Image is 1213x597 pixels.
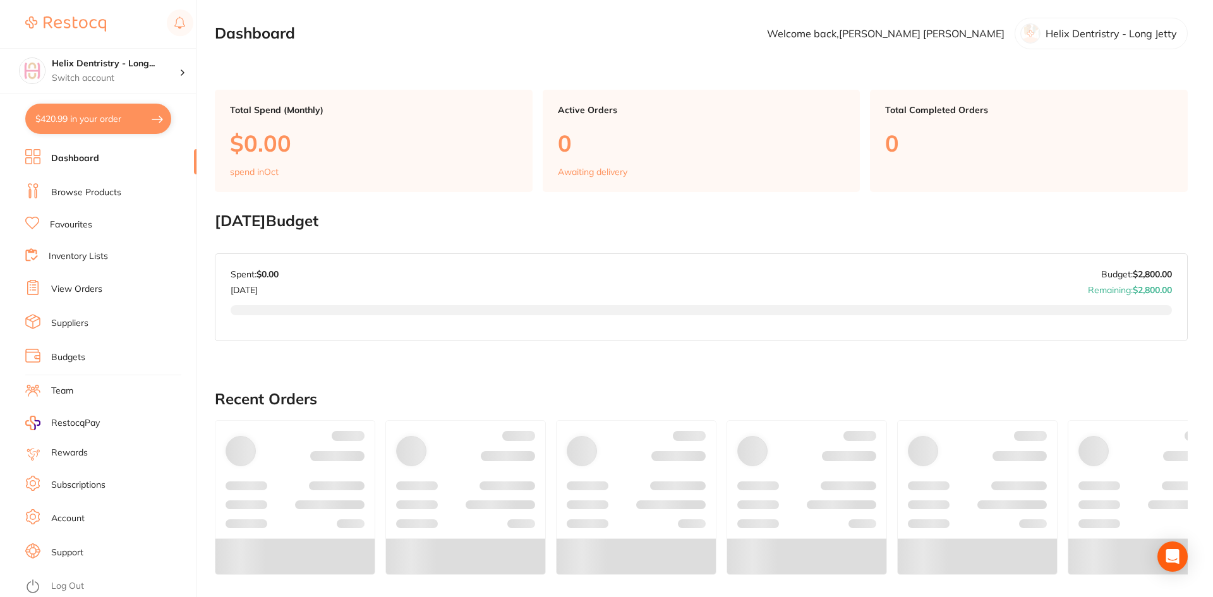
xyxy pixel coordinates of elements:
[51,152,99,165] a: Dashboard
[51,417,100,430] span: RestocqPay
[230,167,279,177] p: spend in Oct
[25,104,171,134] button: $420.99 in your order
[1088,280,1172,295] p: Remaining:
[1101,269,1172,279] p: Budget:
[25,9,106,39] a: Restocq Logo
[50,219,92,231] a: Favourites
[231,280,279,295] p: [DATE]
[51,351,85,364] a: Budgets
[543,90,860,192] a: Active Orders0Awaiting delivery
[215,90,533,192] a: Total Spend (Monthly)$0.00spend inOct
[215,25,295,42] h2: Dashboard
[885,105,1173,115] p: Total Completed Orders
[215,390,1188,408] h2: Recent Orders
[230,105,517,115] p: Total Spend (Monthly)
[767,28,1005,39] p: Welcome back, [PERSON_NAME] [PERSON_NAME]
[20,58,45,83] img: Helix Dentristry - Long Jetty
[51,546,83,559] a: Support
[52,72,179,85] p: Switch account
[25,416,40,430] img: RestocqPay
[230,130,517,156] p: $0.00
[25,16,106,32] img: Restocq Logo
[215,212,1188,230] h2: [DATE] Budget
[51,186,121,199] a: Browse Products
[1046,28,1177,39] p: Helix Dentristry - Long Jetty
[558,167,627,177] p: Awaiting delivery
[1133,284,1172,296] strong: $2,800.00
[51,447,88,459] a: Rewards
[51,580,84,593] a: Log Out
[558,130,845,156] p: 0
[870,90,1188,192] a: Total Completed Orders0
[1157,541,1188,572] div: Open Intercom Messenger
[52,57,179,70] h4: Helix Dentristry - Long Jetty
[1133,268,1172,280] strong: $2,800.00
[51,479,106,491] a: Subscriptions
[256,268,279,280] strong: $0.00
[51,512,85,525] a: Account
[51,283,102,296] a: View Orders
[25,577,193,597] button: Log Out
[231,269,279,279] p: Spent:
[25,416,100,430] a: RestocqPay
[51,385,73,397] a: Team
[558,105,845,115] p: Active Orders
[51,317,88,330] a: Suppliers
[885,130,1173,156] p: 0
[49,250,108,263] a: Inventory Lists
